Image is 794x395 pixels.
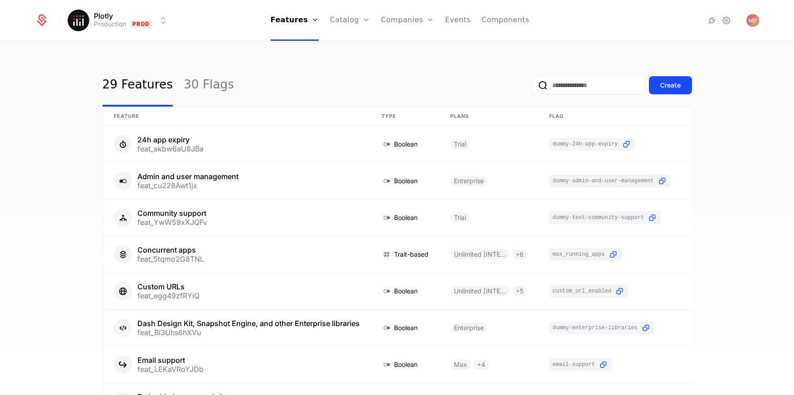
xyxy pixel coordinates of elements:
[130,20,153,28] span: Prod
[102,64,173,107] a: 29 Features
[439,107,538,126] th: Plans
[649,76,692,94] button: Create
[538,107,688,126] th: Flag
[103,107,370,126] th: Feature
[94,12,113,20] span: Plotly
[94,20,126,29] div: Production
[706,15,717,26] a: Integrations
[370,107,439,126] th: Type
[660,81,681,90] div: Create
[746,14,759,27] img: Megan Dyer
[746,14,759,27] button: Open user button
[68,10,89,31] img: Plotly
[721,15,732,26] a: Settings
[184,64,234,107] a: 30 Flags
[70,10,169,30] button: Select environment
